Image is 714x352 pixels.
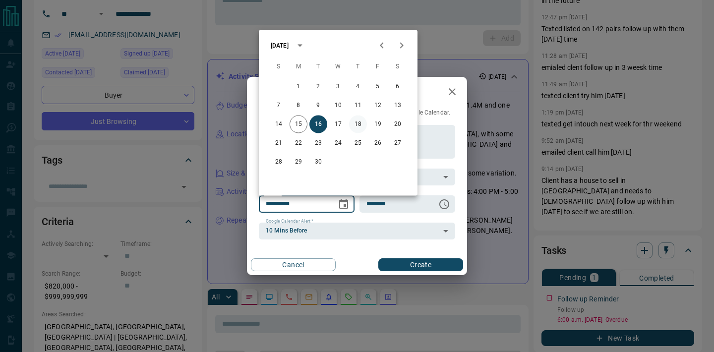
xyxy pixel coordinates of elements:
button: 23 [309,134,327,152]
button: 29 [290,153,307,171]
button: calendar view is open, switch to year view [292,37,308,54]
button: 1 [290,78,307,96]
div: [DATE] [271,41,289,50]
button: 14 [270,116,288,133]
button: Choose date, selected date is Sep 16, 2025 [334,194,354,214]
h2: New Task [247,77,313,109]
button: 19 [369,116,387,133]
button: 13 [389,97,407,115]
div: 10 Mins Before [259,223,455,239]
button: 6 [389,78,407,96]
button: 4 [349,78,367,96]
span: Saturday [389,57,407,77]
button: Choose time, selected time is 6:00 AM [434,194,454,214]
label: Google Calendar Alert [266,218,313,225]
button: 17 [329,116,347,133]
button: 15 [290,116,307,133]
button: 9 [309,97,327,115]
button: Previous month [372,36,392,56]
button: Next month [392,36,412,56]
button: 18 [349,116,367,133]
button: 8 [290,97,307,115]
button: 20 [389,116,407,133]
button: 27 [389,134,407,152]
button: 7 [270,97,288,115]
button: 24 [329,134,347,152]
button: 12 [369,97,387,115]
button: 11 [349,97,367,115]
button: 26 [369,134,387,152]
button: 22 [290,134,307,152]
button: 5 [369,78,387,96]
button: Create [378,258,463,271]
button: 21 [270,134,288,152]
button: Cancel [251,258,336,271]
button: 30 [309,153,327,171]
button: 2 [309,78,327,96]
span: Thursday [349,57,367,77]
span: Wednesday [329,57,347,77]
button: 10 [329,97,347,115]
button: 3 [329,78,347,96]
span: Sunday [270,57,288,77]
button: 28 [270,153,288,171]
span: Tuesday [309,57,327,77]
span: Friday [369,57,387,77]
button: 16 [309,116,327,133]
span: Monday [290,57,307,77]
button: 25 [349,134,367,152]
